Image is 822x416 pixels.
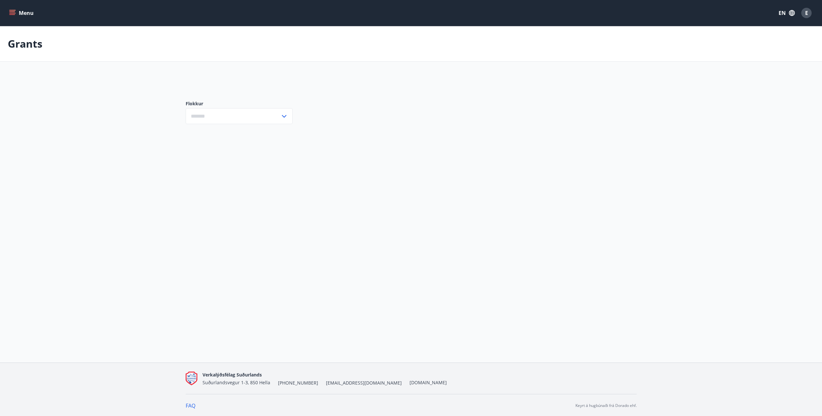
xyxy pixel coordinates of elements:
span: Suðurlandsvegur 1-3, 850 Hella [203,379,270,386]
span: [PHONE_NUMBER] [278,380,318,386]
p: Keyrt á hugbúnaði frá Dorado ehf. [575,403,637,409]
span: [EMAIL_ADDRESS][DOMAIN_NAME] [326,380,402,386]
button: EN [776,7,797,19]
a: FAQ [186,402,195,409]
a: [DOMAIN_NAME] [410,379,447,386]
button: E [799,5,814,21]
span: Verkalýðsfélag Suðurlands [203,372,262,378]
span: E [805,9,808,17]
img: Q9do5ZaFAFhn9lajViqaa6OIrJ2A2A46lF7VsacK.png [186,372,197,386]
label: Flokkur [186,100,293,107]
p: Grants [8,37,42,51]
button: menu [8,7,36,19]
